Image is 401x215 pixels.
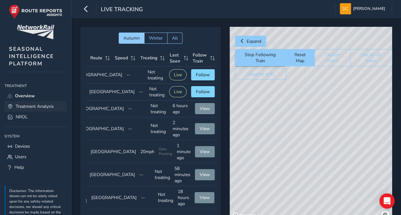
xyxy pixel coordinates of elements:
[138,140,157,163] td: 20mph
[200,126,210,132] span: View
[137,84,147,100] td: --
[175,140,193,163] td: 1 minute ago
[156,186,175,209] td: Not treating
[4,112,67,122] a: NROL
[193,52,208,64] span: Follow Train
[101,5,143,14] span: Live Tracking
[144,33,167,44] button: Winter
[15,93,35,99] span: Overview
[4,131,67,141] div: System
[191,86,215,97] button: Follow
[145,67,167,84] td: Not treating
[159,147,172,156] span: Data Pending
[115,55,128,61] span: Speed
[235,36,266,47] button: Expand
[89,186,139,209] td: [GEOGRAPHIC_DATA]
[75,67,124,84] td: [GEOGRAPHIC_DATA]
[169,86,187,97] button: Live
[199,195,210,201] span: View
[16,114,28,120] span: NROL
[170,52,182,64] span: Last Seen
[350,49,392,66] button: See all UK trains
[200,106,210,112] span: View
[14,164,24,170] span: Help
[235,69,286,80] button: Weather (off)
[191,69,215,80] button: Follow
[9,4,62,19] img: rr logo
[172,163,193,186] td: 58 minutes ago
[4,91,67,101] a: Overview
[195,146,215,157] button: View
[195,169,215,180] button: View
[353,3,385,14] span: [PERSON_NAME]
[235,49,285,66] button: Stop Following Train
[87,163,137,186] td: [GEOGRAPHIC_DATA]
[340,3,351,14] img: diamond-layout
[4,101,67,112] a: Treatment Analysis
[379,193,395,209] div: Open Intercom Messenger
[139,186,156,209] td: --
[172,35,178,41] span: All
[196,89,210,95] span: Follow
[175,186,192,209] td: 18 hours ago
[247,38,261,44] span: Expand
[119,33,144,44] button: Autumn
[195,123,215,134] button: View
[4,152,67,162] a: Users
[340,3,387,14] button: [PERSON_NAME]
[196,72,210,78] span: Follow
[149,35,163,41] span: Winter
[315,49,350,66] button: Cluster Trains
[123,35,140,41] span: Autumn
[15,154,26,160] span: Users
[15,143,30,149] span: Devices
[195,192,214,203] button: View
[167,33,182,44] button: All
[148,100,170,117] td: Not treating
[4,81,67,91] div: Treatment
[170,117,192,140] td: 2 minutes ago
[90,55,102,61] span: Route
[126,117,148,140] td: --
[200,149,210,155] span: View
[200,172,210,178] span: View
[4,162,67,173] a: Help
[87,84,137,100] td: [GEOGRAPHIC_DATA]
[147,84,167,100] td: Not treating
[170,100,192,117] td: 6 hours ago
[16,103,54,109] span: Treatment Analysis
[169,69,187,80] button: Live
[195,103,215,114] button: View
[17,25,54,39] img: customer logo
[9,45,54,67] span: SEASONAL INTELLIGENCE PLATFORM
[76,100,126,117] td: [GEOGRAPHIC_DATA]
[148,117,170,140] td: Not treating
[76,117,126,140] td: [GEOGRAPHIC_DATA]
[137,163,152,186] td: --
[152,163,172,186] td: Not treating
[88,140,138,163] td: [GEOGRAPHIC_DATA]
[126,100,148,117] td: --
[285,49,315,66] button: Reset Map
[140,55,157,61] span: Treating
[124,67,146,84] td: --
[4,141,67,152] a: Devices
